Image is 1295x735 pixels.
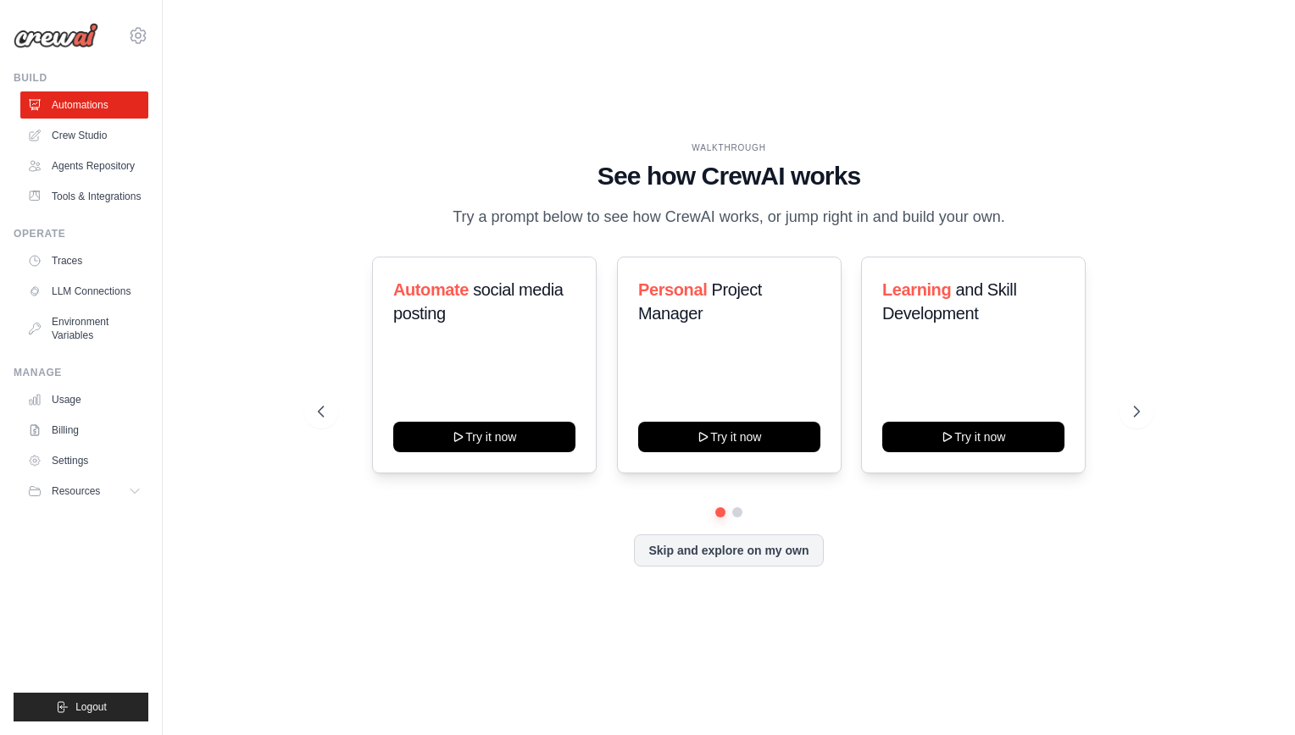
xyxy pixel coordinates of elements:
[638,422,820,452] button: Try it now
[14,366,148,379] div: Manage
[20,308,148,349] a: Environment Variables
[638,280,762,323] span: Project Manager
[14,227,148,240] div: Operate
[20,447,148,474] a: Settings
[318,161,1140,191] h1: See how CrewAI works
[393,280,469,299] span: Automate
[52,484,100,498] span: Resources
[882,280,951,299] span: Learning
[638,280,707,299] span: Personal
[20,152,148,180] a: Agents Repository
[20,183,148,210] a: Tools & Integrations
[634,534,823,566] button: Skip and explore on my own
[20,91,148,119] a: Automations
[882,422,1064,452] button: Try it now
[20,417,148,444] a: Billing
[14,693,148,721] button: Logout
[14,23,98,48] img: Logo
[444,205,1014,229] p: Try a prompt below to see how CrewAI works, or jump right in and build your own.
[318,141,1140,154] div: WALKTHROUGH
[20,478,148,505] button: Resources
[20,247,148,274] a: Traces
[20,122,148,149] a: Crew Studio
[393,280,564,323] span: social media posting
[75,700,107,714] span: Logout
[393,422,575,452] button: Try it now
[14,71,148,85] div: Build
[20,278,148,305] a: LLM Connections
[20,386,148,413] a: Usage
